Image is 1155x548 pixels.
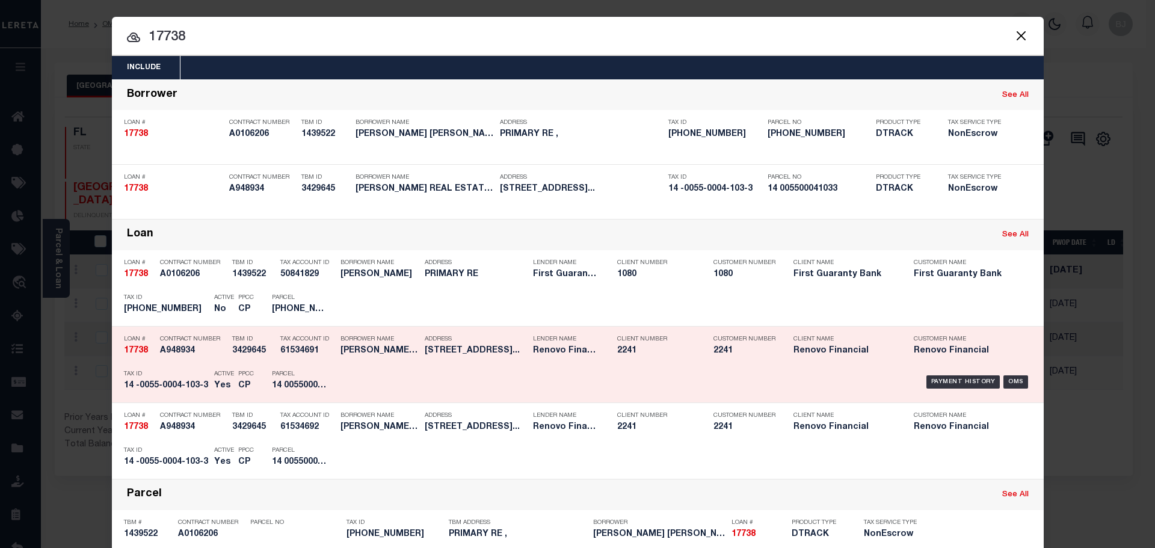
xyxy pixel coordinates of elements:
h5: 14 -0055-0004-103-3 [124,457,208,467]
h5: 1439522 [124,529,172,540]
h5: PRIMARY RE [425,269,527,280]
p: Active [214,294,234,301]
p: TBM # [124,519,172,526]
h5: DTRACK [792,529,846,540]
h5: Renovo Financial [533,422,599,433]
h5: PRIMARY RE , [449,529,587,540]
h5: 17738 [731,529,786,540]
h5: 113 Vanira Avenue SE Atlanta, G... [425,346,527,356]
p: Contract Number [229,119,295,126]
a: See All [1002,231,1029,239]
p: Client Number [617,412,695,419]
p: Borrower Name [340,412,419,419]
h5: NonEscrow [948,184,1008,194]
p: Customer Name [914,259,1016,266]
h5: A0106206 [160,269,226,280]
h5: 14 005500041033 [768,184,870,194]
p: Product Type [792,519,846,526]
h5: COLLINS REAL ESTATE & CONSTRUCT... [340,422,419,433]
h5: 113 Vanira Avenue SE Atlanta, G... [425,422,527,433]
p: Customer Number [713,412,775,419]
p: Contract Number [160,259,226,266]
p: Active [214,371,234,378]
h5: Renovo Financial [914,422,1016,433]
h5: 013-4136-7 [668,129,762,140]
p: PPCC [238,371,254,378]
p: Parcel [272,294,326,301]
p: Address [500,174,662,181]
p: Client Number [617,336,695,343]
p: Tax Service Type [948,174,1008,181]
h5: 61534692 [280,422,334,433]
p: Active [214,447,234,454]
h5: 2241 [617,422,695,433]
h5: RAY CHARLES [340,269,419,280]
p: Tax Service Type [948,119,1008,126]
h5: First Guaranty Bank [533,269,599,280]
h5: 61534691 [280,346,334,356]
h5: PRIMARY RE , [500,129,662,140]
p: Parcel [272,371,326,378]
p: TBM ID [232,259,274,266]
strong: 17738 [124,423,148,431]
h5: A948934 [229,184,295,194]
p: PPCC [238,447,254,454]
p: Tax ID [668,174,762,181]
p: Product Type [876,119,930,126]
h5: 17738 [124,129,223,140]
p: Borrower [593,519,725,526]
p: Tax Service Type [864,519,918,526]
p: Contract Number [178,519,244,526]
h5: 113 Vanira Avenue SE Atlanta, G... [500,184,662,194]
h5: No [214,304,232,315]
p: Borrower Name [340,336,419,343]
h5: NonEscrow [948,129,1008,140]
h5: Renovo Financial [793,422,896,433]
h5: DTRACK [876,184,930,194]
h5: 17738 [124,269,154,280]
p: Customer Number [713,259,775,266]
h5: 17738 [124,422,154,433]
p: Lender Name [533,336,599,343]
p: Loan # [124,412,154,419]
div: OMS [1003,375,1028,389]
h5: CP [238,381,254,391]
h5: 1439522 [301,129,350,140]
p: Parcel No [250,519,340,526]
h5: 14 005500041033 [272,457,326,467]
h5: COLLINS REAL ESTATE & CONSTRUCT... [340,346,419,356]
p: Lender Name [533,412,599,419]
div: Parcel [127,488,162,502]
h5: 17738 [124,346,154,356]
h5: NonEscrow [864,529,918,540]
p: Customer Number [713,336,775,343]
h5: 013-4136-7 [768,129,870,140]
h5: A948934 [160,346,226,356]
strong: 17738 [124,270,148,279]
h5: A0106206 [178,529,244,540]
h5: Renovo Financial [793,346,896,356]
p: TBM ID [232,412,274,419]
p: Address [425,412,527,419]
p: Client Number [617,259,695,266]
p: TBM ID [232,336,274,343]
h5: 3429645 [232,422,274,433]
p: Parcel [272,447,326,454]
p: Borrower Name [340,259,419,266]
h5: 2241 [713,422,774,433]
p: Tax ID [124,447,208,454]
h5: CHARLES RAY HENDERSON SR [593,529,725,540]
h5: First Guaranty Bank [793,269,896,280]
h5: CP [238,304,254,315]
h5: First Guaranty Bank [914,269,1016,280]
p: Address [425,259,527,266]
h5: Yes [214,457,232,467]
p: Client Name [793,336,896,343]
p: Client Name [793,259,896,266]
p: Tax Account ID [280,259,334,266]
h5: COLLINS REAL ESTATE & CONSTRUCT... [356,184,494,194]
div: Borrower [127,88,177,102]
h5: Renovo Financial [914,346,1016,356]
h5: 14 005500041033 [272,381,326,391]
h5: 14 -0055-0004-103-3 [668,184,762,194]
